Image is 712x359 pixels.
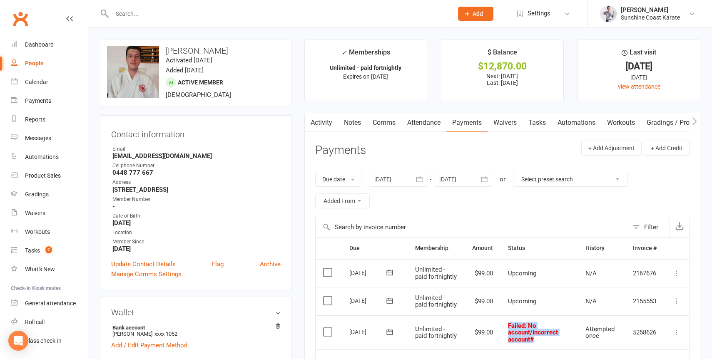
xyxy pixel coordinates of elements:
a: Tasks [523,113,552,132]
strong: Unlimited - paid fortnightly [330,64,401,71]
div: [DATE] [349,266,388,279]
a: Reports [11,110,88,129]
th: History [578,238,625,259]
span: Add [473,10,483,17]
a: Payments [11,92,88,110]
a: view attendance [618,83,660,90]
strong: [EMAIL_ADDRESS][DOMAIN_NAME] [112,152,281,160]
a: Payments [446,113,488,132]
h3: Payments [315,144,366,157]
div: Cellphone Number [112,162,281,170]
div: Messages [25,135,51,141]
td: 2167676 [625,259,664,287]
div: Location [112,229,281,237]
a: Workouts [601,113,641,132]
a: Comms [367,113,401,132]
span: Upcoming [508,297,536,305]
td: 5258626 [625,315,664,350]
a: Automations [11,148,88,166]
div: Open Intercom Messenger [8,331,28,351]
button: Filter [628,217,670,237]
div: Automations [25,154,59,160]
button: Added From [315,193,370,208]
div: People [25,60,44,67]
a: Messages [11,129,88,148]
div: [PERSON_NAME] [621,6,680,14]
button: Add [458,7,493,21]
span: [DEMOGRAPHIC_DATA] [166,91,231,99]
div: $ Balance [488,47,517,62]
div: or [500,174,505,184]
div: Member Number [112,196,281,203]
strong: [DATE] [112,219,281,227]
time: Added [DATE] [166,67,204,74]
td: $99.00 [465,315,500,350]
span: xxxx 1052 [154,331,177,337]
div: [DATE] [585,62,692,71]
li: [PERSON_NAME] [111,323,281,338]
a: Tasks 2 [11,241,88,260]
div: Product Sales [25,172,61,179]
button: + Add Credit [644,141,690,156]
a: People [11,54,88,73]
div: [DATE] [349,294,388,307]
span: Settings [528,4,550,23]
div: Tasks [25,247,40,254]
span: Unlimited - paid fortnightly [415,325,457,340]
div: Reports [25,116,45,123]
button: + Add Adjustment [581,141,642,156]
span: Active member [178,79,223,86]
input: Search... [110,8,447,20]
span: Unlimited - paid fortnightly [415,266,457,280]
div: Class check-in [25,337,62,344]
div: Date of Birth [112,212,281,220]
div: $12,870.00 [449,62,556,71]
span: : No account/incorrect account# [508,322,558,343]
span: Failed [508,322,558,343]
div: Workouts [25,228,50,235]
div: [DATE] [585,73,692,82]
a: Attendance [401,113,446,132]
div: [DATE] [349,325,388,338]
a: Flag [212,259,224,269]
a: Manage Comms Settings [111,269,182,279]
span: 2 [45,246,52,253]
th: Invoice # [625,238,664,259]
span: N/A [585,297,597,305]
th: Status [500,238,578,259]
span: Attempted once [585,325,615,340]
span: Expires on [DATE] [343,73,388,80]
a: General attendance kiosk mode [11,294,88,313]
a: Product Sales [11,166,88,185]
a: Activity [305,113,338,132]
td: 2155553 [625,287,664,315]
a: Workouts [11,223,88,241]
h3: Wallet [111,308,281,317]
strong: 0448 777 667 [112,169,281,176]
th: Amount [465,238,500,259]
div: Sunshine Coast Karate [621,14,680,21]
div: Payments [25,97,51,104]
a: Notes [338,113,367,132]
a: What's New [11,260,88,279]
strong: [STREET_ADDRESS] [112,186,281,193]
input: Search by invoice number [316,217,628,237]
a: Class kiosk mode [11,332,88,350]
img: thumb_image1623729628.png [600,5,617,22]
h3: [PERSON_NAME] [107,46,285,55]
div: Calendar [25,79,48,85]
a: Add / Edit Payment Method [111,340,187,350]
td: $99.00 [465,287,500,315]
div: Last visit [622,47,656,62]
th: Due [342,238,408,259]
p: Next: [DATE] Last: [DATE] [449,73,556,86]
strong: - [112,203,281,210]
div: Gradings [25,191,49,198]
a: Gradings [11,185,88,204]
div: Roll call [25,319,45,325]
a: Waivers [488,113,523,132]
a: Clubworx [10,8,31,29]
a: Calendar [11,73,88,92]
div: General attendance [25,300,76,307]
strong: [DATE] [112,245,281,253]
